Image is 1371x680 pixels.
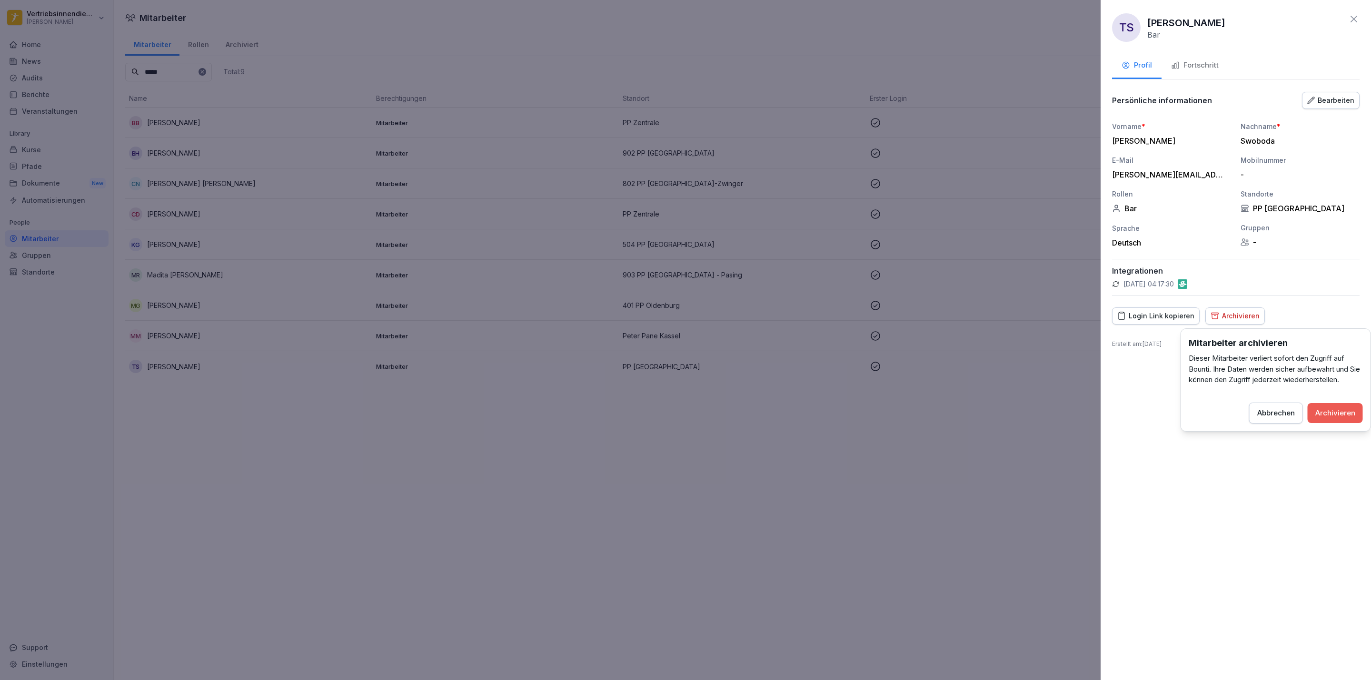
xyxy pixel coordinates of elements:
div: TS [1112,13,1141,42]
h3: Mitarbeiter archivieren [1189,336,1363,349]
div: E-Mail [1112,155,1231,165]
button: Abbrechen [1249,403,1303,424]
div: Swoboda [1241,136,1355,146]
div: Archivieren [1315,408,1355,418]
div: Bearbeiten [1307,95,1354,106]
div: [PERSON_NAME] [1112,136,1226,146]
div: Standorte [1241,189,1360,199]
div: Login Link kopieren [1117,311,1194,321]
button: Login Link kopieren [1112,307,1200,325]
p: Erstellt am : [DATE] [1112,340,1360,348]
p: [PERSON_NAME] [1147,16,1225,30]
div: - [1241,170,1355,179]
button: Archivieren [1308,403,1363,423]
p: Dieser Mitarbeiter verliert sofort den Zugriff auf Bounti. Ihre Daten werden sicher aufbewahrt un... [1189,353,1363,385]
div: Nachname [1241,121,1360,131]
div: [PERSON_NAME][EMAIL_ADDRESS][PERSON_NAME][DOMAIN_NAME] [1112,170,1226,179]
button: Fortschritt [1162,53,1228,79]
div: Gruppen [1241,223,1360,233]
div: Sprache [1112,223,1231,233]
div: - [1241,237,1360,247]
div: Mobilnummer [1241,155,1360,165]
div: Bar [1112,204,1231,213]
p: Integrationen [1112,266,1360,276]
div: Vorname [1112,121,1231,131]
div: Fortschritt [1171,60,1219,71]
p: [DATE] 04:17:30 [1123,279,1174,289]
div: PP [GEOGRAPHIC_DATA] [1241,204,1360,213]
p: Persönliche informationen [1112,96,1212,105]
button: Archivieren [1205,307,1265,325]
div: Archivieren [1211,311,1260,321]
img: gastromatic.png [1178,279,1187,289]
div: Abbrechen [1257,408,1295,418]
button: Profil [1112,53,1162,79]
div: Deutsch [1112,238,1231,247]
button: Bearbeiten [1302,92,1360,109]
p: Bar [1147,30,1160,39]
div: Profil [1122,60,1152,71]
div: Rollen [1112,189,1231,199]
